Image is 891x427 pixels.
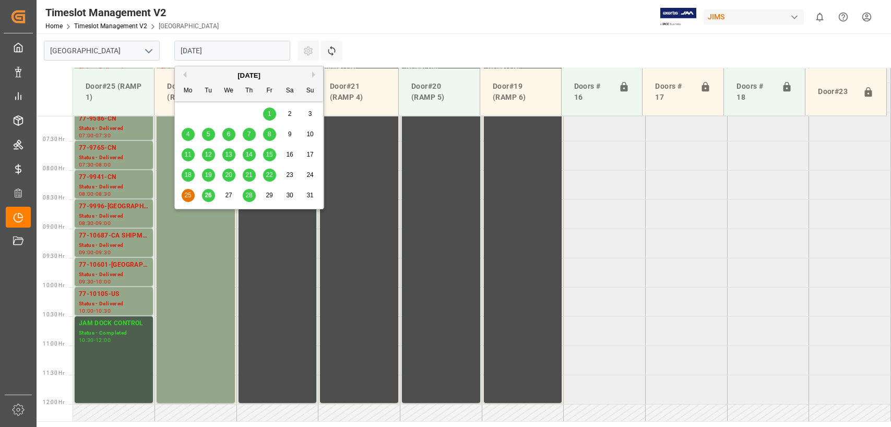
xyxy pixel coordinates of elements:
div: month 2025-08 [178,104,320,206]
div: Fr [263,85,276,98]
div: Choose Friday, August 22nd, 2025 [263,169,276,182]
div: Doors # 18 [732,77,777,107]
div: - [94,338,96,342]
div: Mo [182,85,195,98]
div: - [94,221,96,226]
div: Choose Monday, August 4th, 2025 [182,128,195,141]
div: Choose Saturday, August 9th, 2025 [283,128,296,141]
div: - [94,309,96,313]
span: 10:00 Hr [43,282,64,288]
div: 77-10687-CA SHIPM#/M [79,231,149,241]
div: 07:30 [96,133,111,138]
div: Choose Saturday, August 23rd, 2025 [283,169,296,182]
div: Choose Friday, August 15th, 2025 [263,148,276,161]
span: 8 [268,131,271,138]
div: 77-10105-US [79,289,149,300]
div: Status - Delivered [79,270,149,279]
input: DD.MM.YYYY [174,41,290,61]
div: We [222,85,235,98]
div: 07:30 [79,162,94,167]
div: Status - Delivered [79,241,149,250]
div: Choose Wednesday, August 20th, 2025 [222,169,235,182]
div: 77-10601-[GEOGRAPHIC_DATA] [79,260,149,270]
span: 11:00 Hr [43,341,64,347]
span: 3 [308,110,312,117]
div: 08:00 [79,192,94,196]
button: Help Center [831,5,855,29]
div: Choose Sunday, August 17th, 2025 [304,148,317,161]
div: Choose Saturday, August 16th, 2025 [283,148,296,161]
span: 7 [247,131,251,138]
div: Th [243,85,256,98]
span: 14 [245,151,252,158]
div: - [94,162,96,167]
span: 29 [266,192,272,199]
div: Choose Monday, August 18th, 2025 [182,169,195,182]
span: 18 [184,171,191,179]
span: 1 [268,110,271,117]
div: 77-9941-CN [79,172,149,183]
span: 09:30 Hr [43,253,64,259]
span: 4 [186,131,190,138]
span: 25 [184,192,191,199]
div: Choose Saturday, August 30th, 2025 [283,189,296,202]
div: Choose Thursday, August 21st, 2025 [243,169,256,182]
div: Status - Delivered [79,183,149,192]
div: Door#19 (RAMP 6) [489,77,553,107]
div: 09:30 [96,250,111,255]
button: JIMS [704,7,808,27]
div: Choose Saturday, August 2nd, 2025 [283,108,296,121]
span: 19 [205,171,211,179]
span: 08:00 Hr [43,165,64,171]
span: 9 [288,131,292,138]
div: Choose Thursday, August 7th, 2025 [243,128,256,141]
span: 22 [266,171,272,179]
div: [DATE] [175,70,323,81]
div: Choose Sunday, August 31st, 2025 [304,189,317,202]
span: 28 [245,192,252,199]
div: Choose Monday, August 11th, 2025 [182,148,195,161]
button: open menu [140,43,156,59]
div: Su [304,85,317,98]
div: JIMS [704,9,804,25]
span: 5 [207,131,210,138]
div: 12:00 [96,338,111,342]
div: 09:00 [79,250,94,255]
div: 08:00 [96,162,111,167]
div: Door#21 (RAMP 4) [326,77,390,107]
span: 26 [205,192,211,199]
div: Choose Tuesday, August 12th, 2025 [202,148,215,161]
div: 07:00 [79,133,94,138]
span: 08:30 Hr [43,195,64,200]
div: 77-9586-CN [79,114,149,124]
div: Choose Monday, August 25th, 2025 [182,189,195,202]
span: 15 [266,151,272,158]
div: Choose Wednesday, August 13th, 2025 [222,148,235,161]
div: 77-9996-[GEOGRAPHIC_DATA] [79,201,149,212]
a: Timeslot Management V2 [74,22,147,30]
button: Previous Month [180,72,186,78]
input: Type to search/select [44,41,160,61]
img: Exertis%20JAM%20-%20Email%20Logo.jpg_1722504956.jpg [660,8,696,26]
span: 12 [205,151,211,158]
span: 10:30 Hr [43,312,64,317]
a: Home [45,22,63,30]
div: 08:30 [96,192,111,196]
div: 09:30 [79,279,94,284]
div: Status - Completed [79,329,149,338]
div: Door#23 [814,82,859,102]
div: 10:30 [79,338,94,342]
button: show 0 new notifications [808,5,831,29]
div: Choose Thursday, August 28th, 2025 [243,189,256,202]
div: - [94,279,96,284]
span: 2 [288,110,292,117]
div: Choose Tuesday, August 19th, 2025 [202,169,215,182]
div: Choose Tuesday, August 26th, 2025 [202,189,215,202]
div: Tu [202,85,215,98]
span: 20 [225,171,232,179]
div: JAM DOCK CONTROL [79,318,149,329]
div: 10:00 [96,279,111,284]
div: Status - Delivered [79,153,149,162]
span: 13 [225,151,232,158]
span: 6 [227,131,231,138]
